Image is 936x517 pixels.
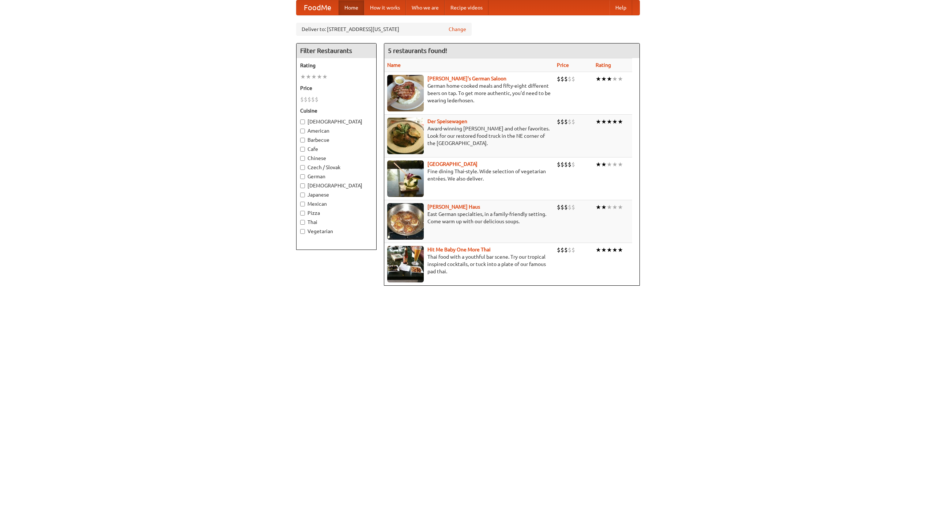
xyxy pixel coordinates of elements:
label: German [300,173,373,180]
li: $ [557,75,561,83]
li: $ [304,95,307,103]
label: [DEMOGRAPHIC_DATA] [300,118,373,125]
li: $ [307,95,311,103]
a: Der Speisewagen [427,118,467,124]
li: $ [561,203,564,211]
li: $ [571,246,575,254]
li: ★ [300,73,306,81]
p: Fine dining Thai-style. Wide selection of vegetarian entrées. We also deliver. [387,168,551,182]
h5: Price [300,84,373,92]
li: $ [557,203,561,211]
img: speisewagen.jpg [387,118,424,154]
li: $ [568,246,571,254]
li: ★ [612,203,618,211]
li: $ [564,203,568,211]
li: ★ [612,246,618,254]
h4: Filter Restaurants [297,43,376,58]
label: Chinese [300,155,373,162]
h5: Rating [300,62,373,69]
li: ★ [596,203,601,211]
li: ★ [601,75,607,83]
li: ★ [311,73,317,81]
li: ★ [596,118,601,126]
li: ★ [601,203,607,211]
li: ★ [607,75,612,83]
li: $ [564,246,568,254]
li: ★ [607,203,612,211]
li: $ [300,95,304,103]
li: $ [571,118,575,126]
label: Japanese [300,191,373,198]
li: $ [568,75,571,83]
li: $ [561,118,564,126]
li: ★ [612,118,618,126]
li: ★ [317,73,322,81]
input: [DEMOGRAPHIC_DATA] [300,183,305,188]
li: $ [564,118,568,126]
li: $ [557,160,561,168]
li: $ [571,160,575,168]
h5: Cuisine [300,107,373,114]
p: German home-cooked meals and fifty-eight different beers on tap. To get more authentic, you'd nee... [387,82,551,104]
a: [PERSON_NAME]'s German Saloon [427,76,506,81]
li: ★ [306,73,311,81]
li: $ [561,246,564,254]
label: Mexican [300,200,373,208]
label: Barbecue [300,136,373,144]
label: Czech / Slovak [300,164,373,171]
li: ★ [607,246,612,254]
li: ★ [618,160,623,168]
input: Cafe [300,147,305,152]
input: Vegetarian [300,229,305,234]
li: $ [568,203,571,211]
li: ★ [596,75,601,83]
input: Czech / Slovak [300,165,305,170]
img: esthers.jpg [387,75,424,111]
li: $ [561,160,564,168]
input: Thai [300,220,305,225]
li: ★ [612,160,618,168]
ng-pluralize: 5 restaurants found! [388,47,447,54]
p: Award-winning [PERSON_NAME] and other favorites. Look for our restored food truck in the NE corne... [387,125,551,147]
div: Deliver to: [STREET_ADDRESS][US_STATE] [296,23,472,36]
li: ★ [618,118,623,126]
label: Vegetarian [300,228,373,235]
li: $ [568,118,571,126]
li: $ [571,203,575,211]
li: $ [311,95,315,103]
li: $ [568,160,571,168]
li: ★ [596,160,601,168]
a: Help [609,0,632,15]
a: FoodMe [297,0,339,15]
input: American [300,129,305,133]
a: [GEOGRAPHIC_DATA] [427,161,478,167]
li: $ [315,95,318,103]
li: ★ [607,160,612,168]
img: satay.jpg [387,160,424,197]
a: Change [449,26,466,33]
li: ★ [618,246,623,254]
img: babythai.jpg [387,246,424,282]
input: Barbecue [300,138,305,142]
a: Who we are [406,0,445,15]
label: [DEMOGRAPHIC_DATA] [300,182,373,189]
li: ★ [596,246,601,254]
input: Japanese [300,193,305,197]
input: [DEMOGRAPHIC_DATA] [300,119,305,124]
li: ★ [607,118,612,126]
input: Chinese [300,156,305,161]
a: Hit Me Baby One More Thai [427,247,491,252]
input: Mexican [300,202,305,206]
img: kohlhaus.jpg [387,203,424,240]
li: $ [571,75,575,83]
input: German [300,174,305,179]
label: Pizza [300,209,373,217]
input: Pizza [300,211,305,216]
li: $ [557,118,561,126]
p: East German specialties, in a family-friendly setting. Come warm up with our delicious soups. [387,210,551,225]
p: Thai food with a youthful bar scene. Try our tropical inspired cocktails, or tuck into a plate of... [387,253,551,275]
a: [PERSON_NAME] Haus [427,204,480,210]
a: Recipe videos [445,0,488,15]
a: How it works [364,0,406,15]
